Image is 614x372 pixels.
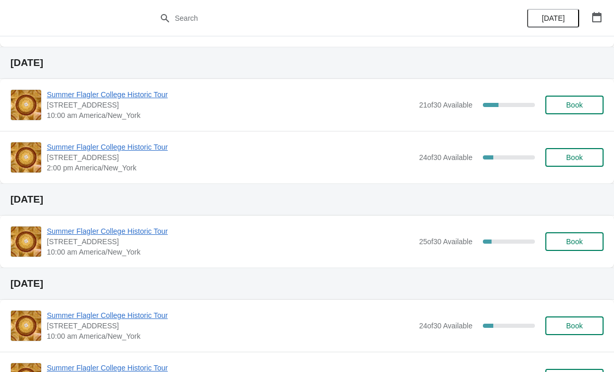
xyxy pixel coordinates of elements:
span: Summer Flagler College Historic Tour [47,89,414,100]
h2: [DATE] [10,58,604,68]
button: Book [545,96,604,114]
span: [STREET_ADDRESS] [47,152,414,163]
span: 24 of 30 Available [419,153,472,162]
span: [STREET_ADDRESS] [47,236,414,247]
span: 10:00 am America/New_York [47,247,414,257]
span: Summer Flagler College Historic Tour [47,310,414,321]
span: Summer Flagler College Historic Tour [47,142,414,152]
span: Book [566,322,583,330]
span: Book [566,237,583,246]
span: [STREET_ADDRESS] [47,321,414,331]
span: [STREET_ADDRESS] [47,100,414,110]
span: Summer Flagler College Historic Tour [47,226,414,236]
button: Book [545,316,604,335]
span: [DATE] [542,14,565,22]
button: Book [545,232,604,251]
span: 10:00 am America/New_York [47,110,414,121]
span: 2:00 pm America/New_York [47,163,414,173]
span: 24 of 30 Available [419,322,472,330]
span: Book [566,153,583,162]
input: Search [174,9,460,28]
h2: [DATE] [10,278,604,289]
h2: [DATE] [10,194,604,205]
img: Summer Flagler College Historic Tour | 74 King Street, St. Augustine, FL, USA | 2:00 pm America/N... [11,142,41,172]
img: Summer Flagler College Historic Tour | 74 King Street, St. Augustine, FL, USA | 10:00 am America/... [11,311,41,341]
button: Book [545,148,604,167]
span: 10:00 am America/New_York [47,331,414,341]
button: [DATE] [527,9,579,28]
span: Book [566,101,583,109]
span: 21 of 30 Available [419,101,472,109]
span: 25 of 30 Available [419,237,472,246]
img: Summer Flagler College Historic Tour | 74 King Street, St. Augustine, FL, USA | 10:00 am America/... [11,227,41,257]
img: Summer Flagler College Historic Tour | 74 King Street, St. Augustine, FL, USA | 10:00 am America/... [11,90,41,120]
